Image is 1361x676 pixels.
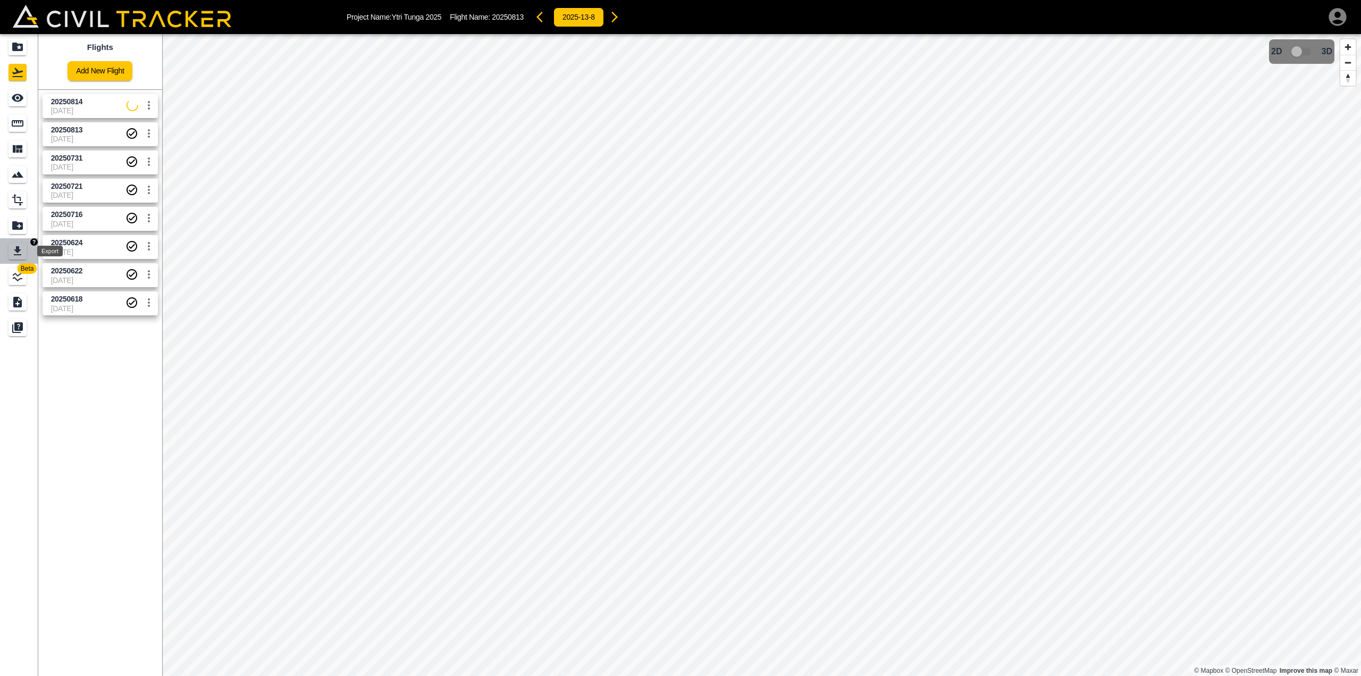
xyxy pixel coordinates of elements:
p: Flight Name: [450,13,524,21]
button: Reset bearing to north [1340,70,1356,86]
span: 3D [1322,47,1332,56]
a: Maxar [1334,667,1358,674]
canvas: Map [162,34,1361,676]
span: 2D [1271,47,1282,56]
button: Zoom in [1340,39,1356,55]
img: Civil Tracker [13,5,231,27]
button: Zoom out [1340,55,1356,70]
a: Map feedback [1280,667,1332,674]
p: Project Name: Ytri Tunga 2025 [347,13,441,21]
span: 20250813 [492,13,524,21]
div: Export [37,246,63,256]
a: OpenStreetMap [1225,667,1277,674]
button: 2025-13-8 [553,7,604,27]
span: 3D model not uploaded yet [1287,41,1317,62]
a: Mapbox [1194,667,1223,674]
